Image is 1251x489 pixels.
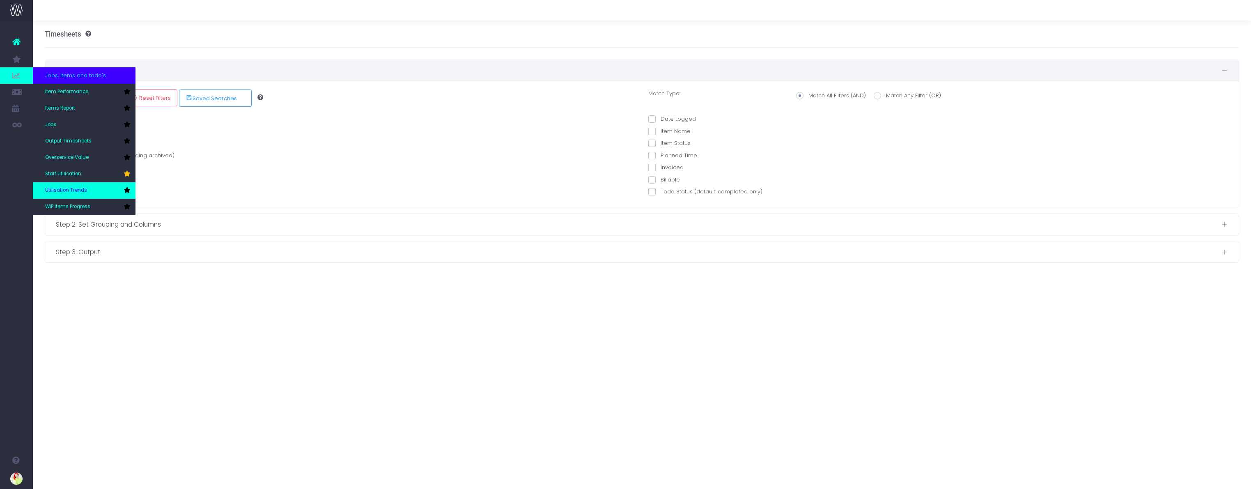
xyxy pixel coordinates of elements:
a: Jobs [33,117,135,133]
label: Item Name [648,127,691,135]
a: Item Performance [33,84,135,100]
a: Output Timesheets [33,133,135,149]
a: Utilisation Trends [33,182,135,199]
span: Staff Utilisation [45,170,81,178]
span: WIP Items Progress [45,203,90,211]
span: Jobs, items and todo's [45,71,106,80]
span: Output Timesheets [45,138,92,145]
label: Invoiced [648,163,684,172]
span: Step 1: Apply Filters [56,65,1221,76]
a: Staff Utilisation [33,166,135,182]
label: Planned Time [648,152,697,160]
span: Items Report [45,105,75,112]
span: Step 3: Output [56,247,1221,257]
span: Saved Searches [186,94,237,102]
label: Date Logged [648,115,696,123]
span: Jobs [45,121,56,129]
a: WIP Items Progress [33,199,135,215]
span: Utilisation Trends [45,187,87,194]
span: Reset Filters [137,94,171,101]
span: Item Performance [45,88,88,96]
a: Overservice Value [33,149,135,166]
label: Item Status [648,139,691,147]
label: Match Any Filter (OR) [874,92,941,100]
span: Overservice Value [45,154,89,161]
label: Match All Filters (AND) [796,92,866,100]
label: Match Type: [642,90,790,99]
a: Items Report [33,100,135,117]
img: images/default_profile_image.png [10,473,23,485]
a: Reset Filters [123,90,177,106]
label: Todo Status (default: completed only) [648,188,762,196]
h3: Timesheets [45,30,91,38]
span: Step 2: Set Grouping and Columns [56,219,1221,230]
button: Saved Searches [179,90,252,107]
label: Billable [648,176,680,184]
